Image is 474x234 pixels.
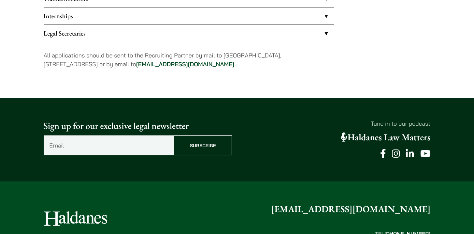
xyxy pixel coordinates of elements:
input: Email [44,135,174,155]
a: [EMAIL_ADDRESS][DOMAIN_NAME] [271,203,431,215]
a: Internships [44,8,334,24]
p: All applications should be sent to the Recruiting Partner by mail to [GEOGRAPHIC_DATA], [STREET_A... [44,51,334,69]
a: Legal Secretaries [44,25,334,42]
img: Logo of Haldanes [44,211,107,226]
a: Haldanes Law Matters [341,132,431,143]
input: Subscribe [174,135,232,155]
p: Sign up for our exclusive legal newsletter [44,119,232,133]
p: Tune in to our podcast [242,119,431,128]
a: [EMAIL_ADDRESS][DOMAIN_NAME] [136,60,235,68]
